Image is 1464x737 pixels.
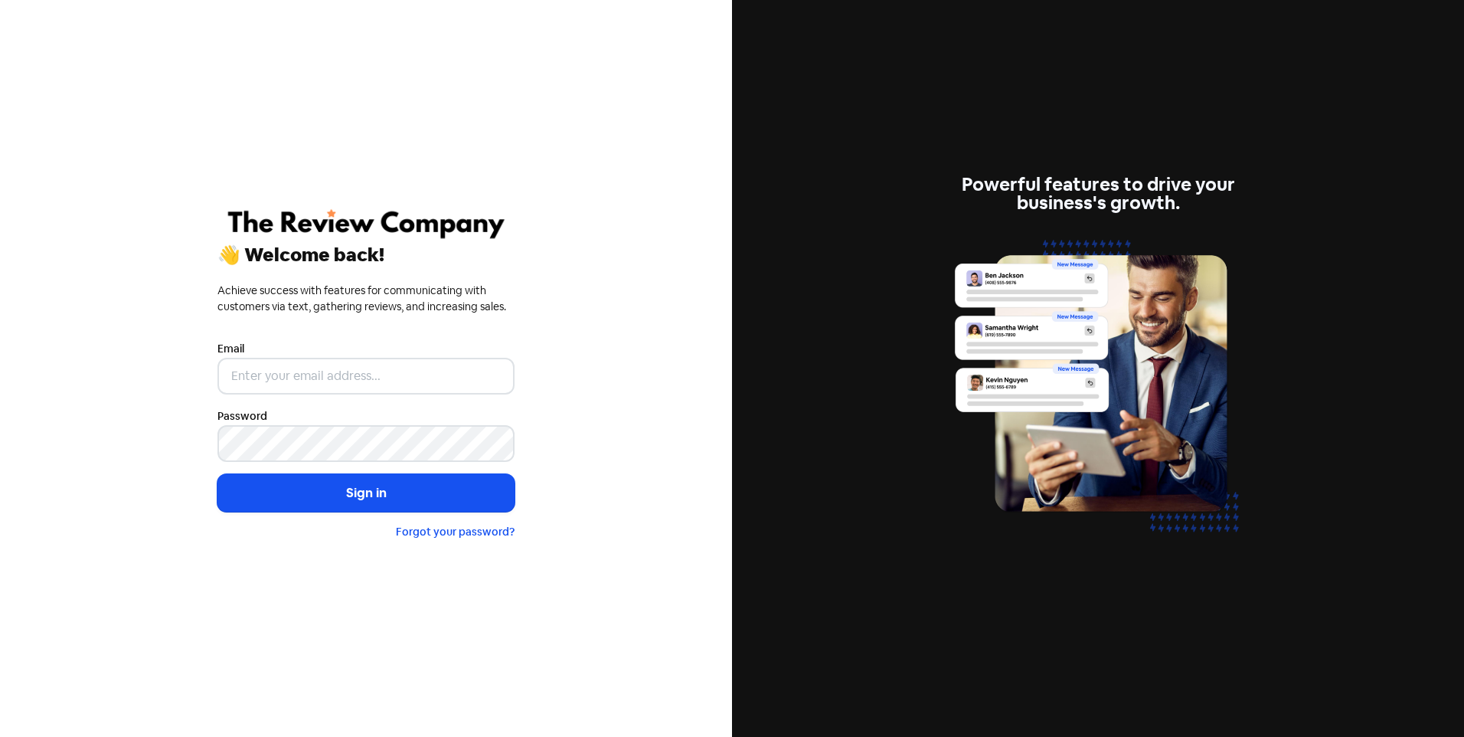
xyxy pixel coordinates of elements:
input: Enter your email address... [217,358,515,395]
label: Password [217,408,267,424]
a: Forgot your password? [396,525,515,539]
div: 👋 Welcome back! [217,246,515,264]
div: Powerful features to drive your business's growth. [949,175,1247,212]
button: Sign in [217,474,515,513]
div: Achieve success with features for communicating with customers via text, gathering reviews, and i... [217,283,515,315]
img: inbox [949,231,1247,561]
label: Email [217,341,244,357]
